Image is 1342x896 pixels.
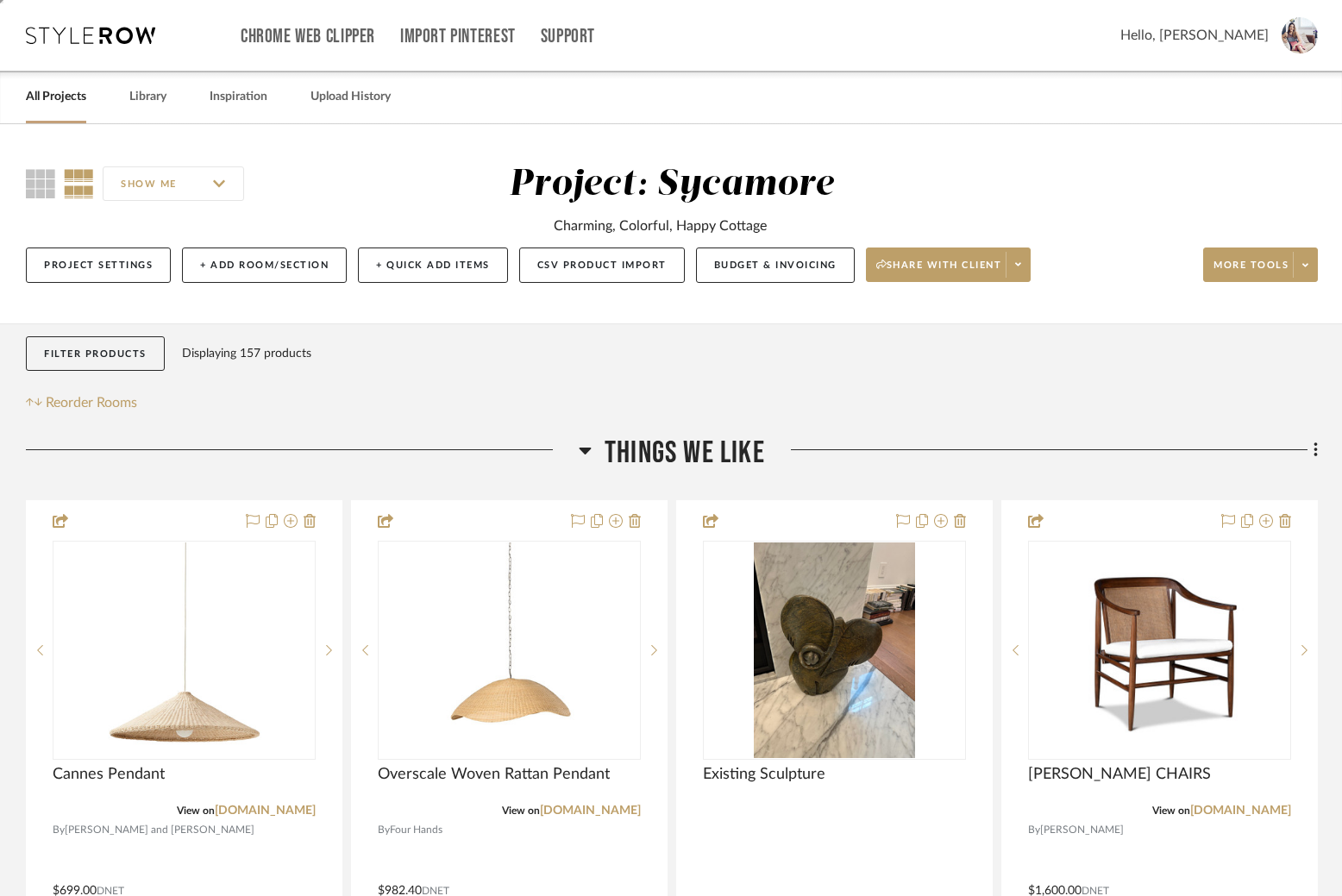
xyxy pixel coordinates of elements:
[1190,805,1291,817] a: [DOMAIN_NAME]
[98,542,271,758] img: Cannes Pendant
[241,29,375,44] a: Chrome Web Clipper
[703,765,825,784] span: Existing Sculpture
[358,247,508,283] button: + Quick Add Items
[519,247,685,283] button: CSV Product Import
[1282,17,1318,53] img: avatar
[1028,822,1040,838] span: By
[1213,259,1289,285] span: More tools
[754,542,916,758] img: Existing Sculpture
[182,336,311,371] div: Displaying 157 products
[310,85,391,109] a: Upload History
[866,247,1032,282] button: Share with client
[129,85,166,109] a: Library
[696,247,855,283] button: Budget & Invoicing
[177,805,215,816] span: View on
[182,247,347,283] button: + Add Room/Section
[1120,25,1269,46] span: Hello, [PERSON_NAME]
[26,85,86,109] a: All Projects
[1203,247,1318,282] button: More tools
[53,765,165,784] span: Cannes Pendant
[509,166,834,203] div: Project: Sycamore
[378,765,610,784] span: Overscale Woven Rattan Pendant
[390,822,442,838] span: Four Hands
[26,336,165,372] button: Filter Products
[1028,765,1211,784] span: [PERSON_NAME] CHAIRS
[541,29,595,44] a: Support
[400,29,516,44] a: Import Pinterest
[502,805,540,816] span: View on
[402,542,618,758] img: Overscale Woven Rattan Pendant
[26,247,171,283] button: Project Settings
[554,216,767,236] div: Charming, Colorful, Happy Cottage
[540,805,641,817] a: [DOMAIN_NAME]
[1030,561,1289,740] img: BOURG CHAIRS
[876,259,1002,285] span: Share with client
[378,822,390,838] span: By
[46,392,137,413] span: Reorder Rooms
[1040,822,1124,838] span: [PERSON_NAME]
[65,822,254,838] span: [PERSON_NAME] and [PERSON_NAME]
[210,85,267,109] a: Inspiration
[26,392,137,413] button: Reorder Rooms
[53,822,65,838] span: By
[215,805,316,817] a: [DOMAIN_NAME]
[605,435,765,472] span: Things We Like
[1152,805,1190,816] span: View on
